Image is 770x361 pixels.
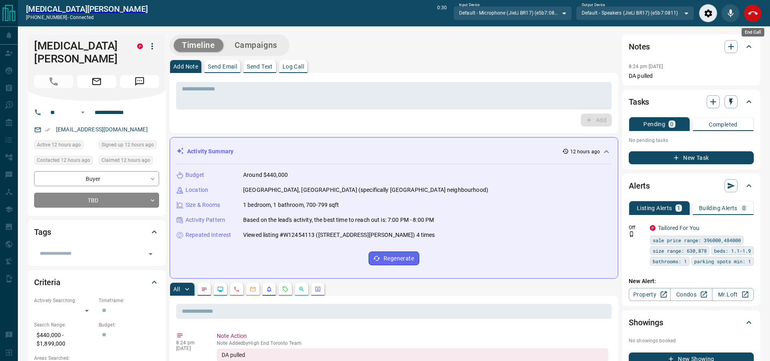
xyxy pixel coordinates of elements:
[266,286,272,292] svg: Listing Alerts
[34,329,95,350] p: $440,000 - $1,899,000
[250,286,256,292] svg: Emails
[187,147,233,156] p: Activity Summary
[721,4,740,22] div: Mute
[185,216,225,224] p: Activity Pattern
[34,75,73,88] span: Call
[629,95,649,108] h2: Tasks
[56,126,148,133] a: [EMAIL_ADDRESS][DOMAIN_NAME]
[694,257,751,265] span: parking spots min: 1
[174,39,223,52] button: Timeline
[677,205,680,211] p: 1
[709,122,738,127] p: Completed
[176,346,205,351] p: [DATE]
[629,313,754,332] div: Showings
[629,176,754,196] div: Alerts
[233,286,240,292] svg: Calls
[670,288,712,301] a: Condos
[282,286,289,292] svg: Requests
[658,225,699,231] a: Tailored For You
[173,286,180,292] p: All
[650,225,656,231] div: property.ca
[629,37,754,56] div: Notes
[283,64,304,69] p: Log Call
[37,141,81,149] span: Active 12 hours ago
[34,226,51,239] h2: Tags
[582,2,605,8] label: Output Device
[34,156,95,167] div: Sun Oct 12 2025
[243,171,288,179] p: Around $440,000
[77,75,116,88] span: Email
[177,144,611,159] div: Activity Summary12 hours ago
[744,4,762,22] div: End Call
[742,28,764,37] div: End Call
[629,337,754,344] p: No showings booked
[185,186,208,194] p: Location
[629,72,754,80] p: DA pulled
[99,297,159,304] p: Timeframe:
[217,286,224,292] svg: Lead Browsing Activity
[653,257,687,265] span: bathrooms: 1
[699,4,717,22] div: Audio Settings
[185,201,220,209] p: Size & Rooms
[629,179,650,192] h2: Alerts
[576,6,694,20] div: Default - Speakers (JieLi BR17) (e5b7:0811)
[70,15,94,20] span: connected
[459,2,480,8] label: Input Device
[243,231,435,239] p: Viewed listing #W12454113 ([STREET_ADDRESS][PERSON_NAME]) 4 times
[217,340,608,346] p: Note Added by High End Toronto Team
[629,134,754,146] p: No pending tasks
[78,107,88,117] button: Open
[176,340,205,346] p: 8:24 pm
[34,273,159,292] div: Criteria
[629,316,663,329] h2: Showings
[629,277,754,286] p: New Alert:
[653,247,707,255] span: size range: 630,878
[99,140,159,152] div: Sun Oct 12 2025
[185,231,231,239] p: Repeated Interest
[243,216,434,224] p: Based on the lead's activity, the best time to reach out is: 7:00 PM - 8:00 PM
[629,151,754,164] button: New Task
[437,4,447,22] p: 0:30
[653,236,741,244] span: sale price range: 396000,484000
[26,4,148,14] a: [MEDICAL_DATA][PERSON_NAME]
[34,276,60,289] h2: Criteria
[629,40,650,53] h2: Notes
[247,64,273,69] p: Send Text
[629,64,663,69] p: 8:24 pm [DATE]
[34,193,159,208] div: TBD
[26,14,148,21] p: [PHONE_NUMBER] -
[101,156,150,164] span: Claimed 12 hours ago
[101,141,154,149] span: Signed up 12 hours ago
[208,64,237,69] p: Send Email
[243,201,339,209] p: 1 bedroom, 1 bathroom, 700-799 sqft
[629,92,754,112] div: Tasks
[243,186,488,194] p: [GEOGRAPHIC_DATA], [GEOGRAPHIC_DATA] (specifically [GEOGRAPHIC_DATA] neighbourhood)
[99,321,159,329] p: Budget:
[226,39,285,52] button: Campaigns
[712,288,754,301] a: Mr.Loft
[37,156,90,164] span: Contacted 12 hours ago
[173,64,198,69] p: Add Note
[714,247,751,255] span: beds: 1.1-1.9
[99,156,159,167] div: Sun Oct 12 2025
[34,297,95,304] p: Actively Searching:
[217,332,608,340] p: Note Action
[137,43,143,49] div: property.ca
[34,39,125,65] h1: [MEDICAL_DATA][PERSON_NAME]
[201,286,207,292] svg: Notes
[699,205,738,211] p: Building Alerts
[315,286,321,292] svg: Agent Actions
[185,171,204,179] p: Budget
[570,148,600,155] p: 12 hours ago
[629,224,645,231] p: Off
[45,127,50,133] svg: Email Verified
[670,121,673,127] p: 0
[629,231,634,237] svg: Push Notification Only
[629,288,671,301] a: Property
[34,140,95,152] div: Sun Oct 12 2025
[34,222,159,242] div: Tags
[643,121,665,127] p: Pending
[34,171,159,186] div: Buyer
[637,205,672,211] p: Listing Alerts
